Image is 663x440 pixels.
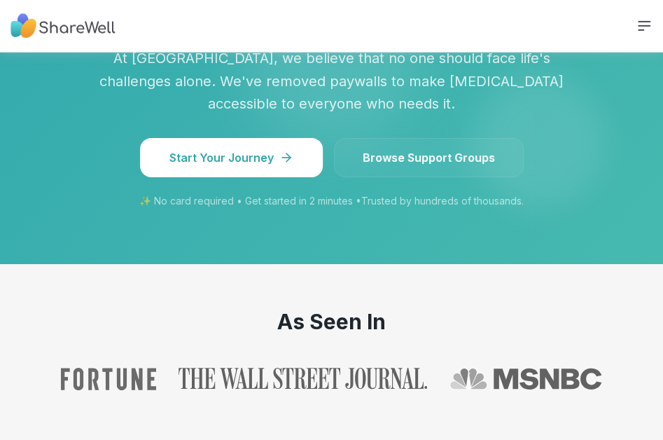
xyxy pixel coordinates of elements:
[363,149,495,166] span: Browse Support Groups
[29,309,634,334] h2: As Seen In
[11,7,116,46] img: ShareWell Nav Logo
[179,368,427,390] a: Read ShareWell coverage in The Wall Street Journal
[61,368,156,390] a: Read ShareWell coverage in Fortune
[449,368,603,390] a: Read ShareWell coverage in MSNBC
[334,138,524,177] a: Browse Support Groups
[140,138,323,177] button: Start Your Journey
[169,149,293,166] span: Start Your Journey
[35,194,629,208] p: ✨ No card required • Get started in 2 minutes • Trusted by hundreds of thousands.
[179,368,427,390] img: The Wall Street Journal logo
[97,47,567,116] p: At [GEOGRAPHIC_DATA], we believe that no one should face life's challenges alone. We've removed p...
[61,368,156,390] img: Fortune logo
[449,368,603,390] img: MSNBC logo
